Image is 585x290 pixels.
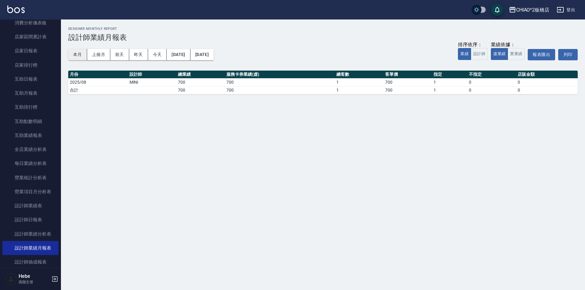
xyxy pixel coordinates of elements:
[110,49,129,60] button: 前天
[2,185,58,199] a: 營業項目月分析表
[68,33,578,42] h3: 設計師業績月報表
[7,5,25,13] img: Logo
[2,72,58,86] a: 互助日報表
[528,49,555,60] button: 報表匯出
[2,114,58,128] a: 互助點數明細
[467,78,516,86] td: 0
[19,279,50,285] p: 高階主管
[2,44,58,58] a: 店家日報表
[68,86,128,94] td: 合計
[68,71,128,79] th: 月份
[558,49,578,60] button: 列印
[129,49,148,60] button: 昨天
[335,78,383,86] td: 1
[68,78,128,86] td: 2025/08
[554,4,578,16] button: 登出
[128,71,176,79] th: 設計師
[516,6,550,14] div: CHIAO^2板橋店
[471,48,488,60] button: 設計師
[68,27,578,31] h2: Designer Monthly Report
[2,156,58,170] a: 每日業績分析表
[2,241,58,255] a: 設計師業績月報表
[2,100,58,114] a: 互助排行榜
[384,78,432,86] td: 700
[335,86,383,94] td: 1
[87,49,110,60] button: 上個月
[176,86,225,94] td: 700
[335,71,383,79] th: 總客數
[19,273,50,279] h5: Hebe
[2,255,58,269] a: 設計師抽成報表
[225,71,335,79] th: 服務卡券業績(虛)
[516,86,578,94] td: 0
[432,71,467,79] th: 指定
[491,42,525,48] div: 業績依據：
[384,86,432,94] td: 700
[2,171,58,185] a: 營業統計分析表
[516,78,578,86] td: 0
[68,71,578,94] table: a dense table
[68,49,87,60] button: 本月
[190,49,214,60] button: [DATE]
[491,4,503,16] button: save
[384,71,432,79] th: 客單價
[432,86,467,94] td: 1
[2,16,58,30] a: 消費分析儀表板
[128,78,176,86] td: MINI
[2,86,58,100] a: 互助月報表
[458,42,488,48] div: 排序依序：
[432,78,467,86] td: 1
[467,71,516,79] th: 不指定
[2,128,58,142] a: 互助業績報表
[458,48,471,60] button: 業績
[2,58,58,72] a: 店家排行榜
[467,86,516,94] td: 0
[516,71,578,79] th: 店販金額
[508,48,525,60] button: 實業績
[491,48,508,60] button: 虛業績
[2,30,58,44] a: 店家區間累計表
[225,86,335,94] td: 700
[2,213,58,227] a: 設計師日報表
[2,199,58,213] a: 設計師業績表
[167,49,190,60] button: [DATE]
[5,273,17,285] img: Person
[2,142,58,156] a: 全店業績分析表
[176,71,225,79] th: 總業績
[2,227,58,241] a: 設計師業績分析表
[506,4,552,16] button: CHIAO^2板橋店
[176,78,225,86] td: 700
[225,78,335,86] td: 700
[148,49,167,60] button: 今天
